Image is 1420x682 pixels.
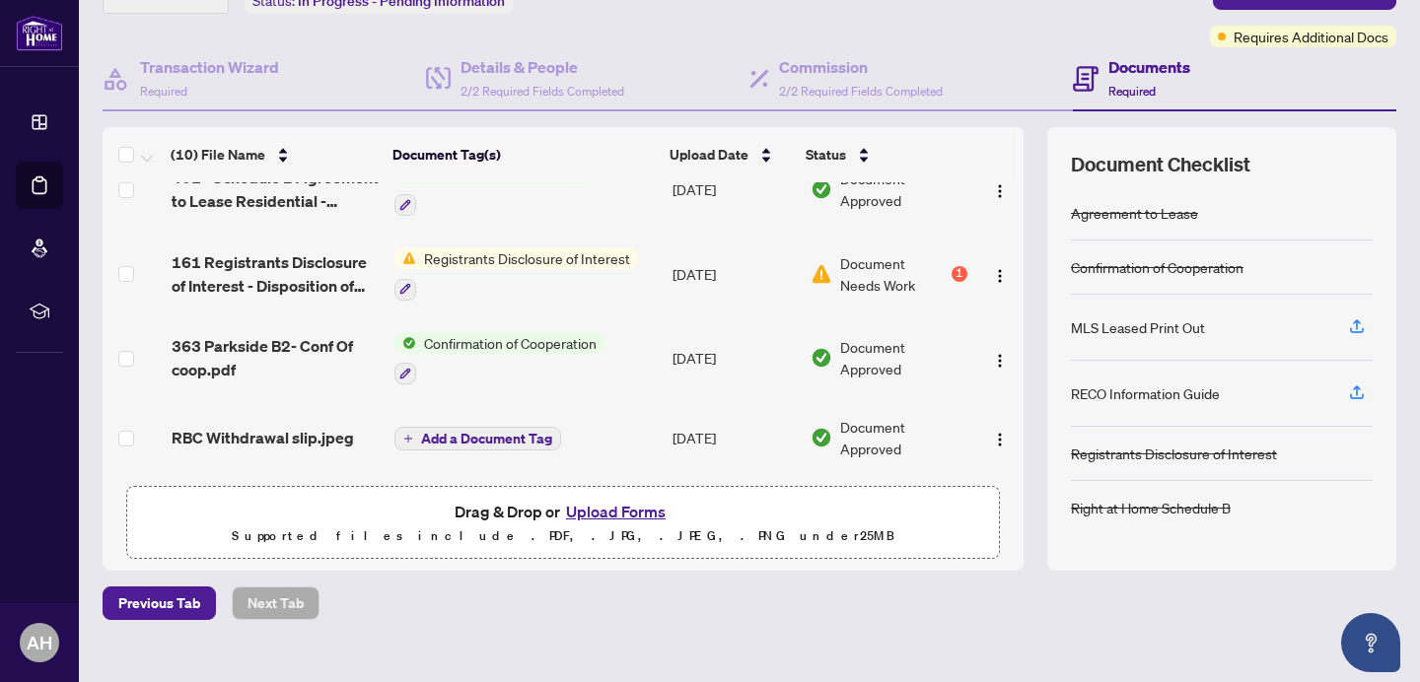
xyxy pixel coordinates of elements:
div: 1 [952,266,967,282]
td: [DATE] [665,147,803,232]
button: Add a Document Tag [394,425,561,450]
span: (10) File Name [171,144,265,166]
button: Logo [984,342,1016,374]
td: [DATE] [665,316,803,401]
span: 401 - Schedule B Agreement to Lease Residential - Revised [DATE]_unlocked.pdf [172,166,379,213]
button: Add a Document Tag [394,427,561,450]
h4: Commission [779,55,943,79]
img: Logo [992,268,1008,284]
th: Status [798,127,969,182]
button: Status IconRegistrants Disclosure of Interest [394,247,638,301]
img: Document Status [811,263,832,285]
th: Document Tag(s) [385,127,662,182]
div: Confirmation of Cooperation [1071,256,1243,278]
th: Upload Date [662,127,799,182]
span: 2/2 Required Fields Completed [779,84,943,99]
th: (10) File Name [163,127,385,182]
button: Logo [984,258,1016,290]
img: Status Icon [394,247,416,269]
span: Document Approved [840,336,967,379]
button: Logo [984,173,1016,205]
img: Status Icon [394,332,416,354]
span: Add a Document Tag [421,432,552,445]
p: Supported files include .PDF, .JPG, .JPEG, .PNG under 25 MB [139,524,987,548]
td: [DATE] [665,232,803,316]
span: Required [140,84,187,99]
img: logo [16,15,63,51]
img: Document Status [811,427,832,448]
span: Registrants Disclosure of Interest [416,247,638,269]
div: RECO Information Guide [1071,382,1220,404]
span: Previous Tab [118,587,200,619]
div: MLS Leased Print Out [1071,316,1205,338]
button: Upload Forms [560,499,672,524]
span: Drag & Drop or [455,499,672,524]
span: Status [806,144,846,166]
span: plus [403,434,413,443]
span: Document Checklist [1071,151,1250,178]
h4: Details & People [461,55,624,79]
h4: Transaction Wizard [140,55,279,79]
span: Drag & Drop orUpload FormsSupported files include .PDF, .JPG, .JPEG, .PNG under25MB [127,487,999,560]
h4: Documents [1108,55,1190,79]
span: 363 Parkside B2- Conf Of coop.pdf [172,334,379,381]
span: 2/2 Required Fields Completed [461,84,624,99]
span: Upload Date [670,144,748,166]
button: Open asap [1341,613,1400,672]
span: AH [27,629,52,656]
button: Logo [984,422,1016,453]
button: Previous Tab [103,586,216,620]
img: Logo [992,353,1008,369]
button: Status IconConfirmation of Cooperation [394,332,604,385]
img: Logo [992,183,1008,199]
span: Document Needs Work [840,252,948,296]
img: Document Status [811,178,832,200]
span: Document Approved [840,168,967,211]
div: Right at Home Schedule B [1071,497,1231,518]
img: Document Status [811,347,832,369]
span: Required [1108,84,1156,99]
span: RBC Withdrawal slip.jpeg [172,426,354,449]
td: [DATE] [665,400,803,475]
span: Document Approved [840,416,967,459]
img: Logo [992,432,1008,447]
button: Status IconRight at Home Schedule B [394,163,592,216]
span: Confirmation of Cooperation [416,332,604,354]
div: Registrants Disclosure of Interest [1071,443,1277,464]
div: Agreement to Lease [1071,202,1198,224]
span: Requires Additional Docs [1234,26,1388,47]
button: Next Tab [232,586,319,620]
span: 161 Registrants Disclosure of Interest - Disposition of Property - PropTx-OREA_[DATE] 15_01_48 1.pdf [172,250,379,298]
